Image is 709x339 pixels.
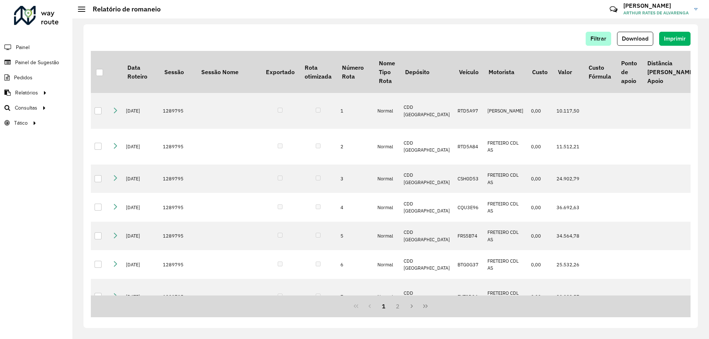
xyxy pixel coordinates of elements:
td: [DATE] [122,129,159,165]
td: 4 [337,193,374,222]
td: 0,00 [527,193,553,222]
button: Last Page [418,299,432,313]
button: Imprimir [659,32,691,46]
td: Normal [374,193,400,222]
button: 2 [391,299,405,313]
td: 0,00 [527,250,553,279]
td: CDD [GEOGRAPHIC_DATA] [400,279,454,315]
td: 7 [337,279,374,315]
td: RTD5A84 [454,129,483,165]
th: Número Rota [337,51,374,93]
th: Sessão [159,51,196,93]
td: CQU3E96 [454,193,483,222]
td: CDD [GEOGRAPHIC_DATA] [400,222,454,250]
td: FRETEIRO CDL AS [484,193,527,222]
th: Motorista [484,51,527,93]
td: FRS5B74 [454,222,483,250]
td: 1289795 [159,165,196,193]
td: 0,00 [527,93,553,129]
th: Sessão Nome [196,51,261,93]
td: 10.117,50 [553,93,583,129]
a: Contato Rápido [606,1,621,17]
td: CDD [GEOGRAPHIC_DATA] [400,93,454,129]
span: Relatórios [15,89,38,97]
td: [DATE] [122,250,159,279]
td: 2 [337,129,374,165]
td: 1289795 [159,250,196,279]
td: 36.692,63 [553,193,583,222]
button: Download [617,32,653,46]
td: Normal [374,250,400,279]
span: Painel de Sugestão [15,59,59,66]
td: 0,00 [527,165,553,193]
th: Exportado [261,51,299,93]
td: [PERSON_NAME] [484,93,527,129]
td: FRETEIRO CDL AS [484,129,527,165]
th: Valor [553,51,583,93]
td: 1289795 [159,193,196,222]
h2: Relatório de romaneio [85,5,161,13]
td: RTD5A97 [454,93,483,129]
button: 1 [377,299,391,313]
td: BTG0G37 [454,250,483,279]
td: 6 [337,250,374,279]
td: CDD [GEOGRAPHIC_DATA] [400,193,454,222]
td: Normal [374,129,400,165]
button: Next Page [405,299,419,313]
td: 1289795 [159,93,196,129]
td: CDD [GEOGRAPHIC_DATA] [400,165,454,193]
td: Normal [374,222,400,250]
td: 29.083,57 [553,279,583,315]
td: [DATE] [122,93,159,129]
td: 34.564,78 [553,222,583,250]
span: Filtrar [590,35,606,42]
td: 25.532,26 [553,250,583,279]
button: Filtrar [586,32,611,46]
td: FRETEIRO CDL AS [484,222,527,250]
span: Consultas [15,104,37,112]
td: [DATE] [122,193,159,222]
td: 1289795 [159,279,196,315]
span: Imprimir [664,35,686,42]
td: [DATE] [122,165,159,193]
td: 0,00 [527,222,553,250]
span: ARTHUR RATES DE ALVARENGA [623,10,689,16]
td: CDD [GEOGRAPHIC_DATA] [400,250,454,279]
td: 3 [337,165,374,193]
span: Pedidos [14,74,32,82]
td: FRETEIRO CDL AS [484,165,527,193]
td: FRETEIRO CDL AS [484,250,527,279]
td: EVT2D84 [454,279,483,315]
th: Depósito [400,51,454,93]
td: 1289795 [159,129,196,165]
th: Custo Fórmula [583,51,616,93]
td: Normal [374,279,400,315]
td: 24.902,79 [553,165,583,193]
td: 1289795 [159,222,196,250]
h3: [PERSON_NAME] [623,2,689,9]
td: CSH0D53 [454,165,483,193]
td: FRETEIRO CDL AS [484,279,527,315]
td: 0,00 [527,129,553,165]
span: Tático [14,119,28,127]
span: Painel [16,44,30,51]
th: Ponto de apoio [616,51,642,93]
th: Veículo [454,51,483,93]
td: Normal [374,165,400,193]
td: Normal [374,93,400,129]
span: Download [622,35,648,42]
td: [DATE] [122,279,159,315]
th: Rota otimizada [299,51,336,93]
th: Distância [PERSON_NAME] Apoio [642,51,700,93]
td: 5 [337,222,374,250]
th: Custo [527,51,553,93]
td: [DATE] [122,222,159,250]
td: CDD [GEOGRAPHIC_DATA] [400,129,454,165]
td: 11.512,21 [553,129,583,165]
th: Nome Tipo Rota [374,51,400,93]
th: Data Roteiro [122,51,159,93]
td: 1 [337,93,374,129]
td: 0,00 [527,279,553,315]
